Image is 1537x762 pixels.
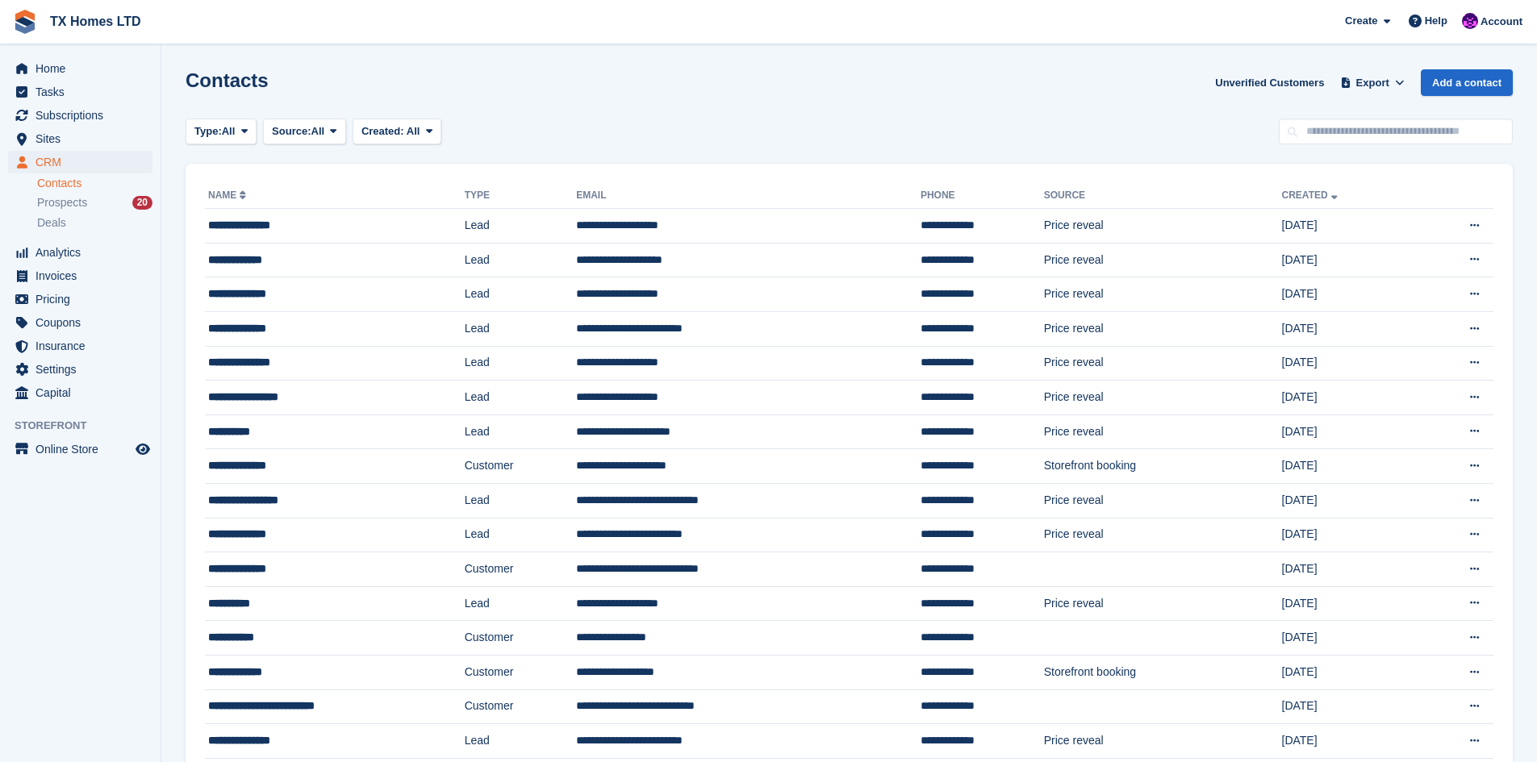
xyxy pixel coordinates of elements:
td: Price reveal [1044,277,1282,312]
td: [DATE] [1282,311,1417,346]
span: Prospects [37,195,87,210]
td: [DATE] [1282,689,1417,724]
a: Deals [37,214,152,231]
td: Customer [465,552,576,587]
span: Storefront [15,418,161,434]
td: Customer [465,449,576,484]
a: menu [8,81,152,103]
td: Lead [465,209,576,244]
h1: Contacts [186,69,269,91]
span: Source: [272,123,311,139]
td: [DATE] [1282,518,1417,552]
td: [DATE] [1282,552,1417,587]
a: Preview store [133,439,152,459]
td: [DATE] [1282,655,1417,689]
span: Subscriptions [36,104,132,127]
button: Type: All [186,119,257,145]
td: [DATE] [1282,449,1417,484]
td: [DATE] [1282,724,1417,759]
a: TX Homes LTD [44,8,148,35]
td: Price reveal [1044,209,1282,244]
img: stora-icon-8386f47178a22dfd0bd8f6a31ec36ba5ce8667c1dd55bd0f319d3a0aa187defe.svg [13,10,37,34]
a: menu [8,311,152,334]
td: Customer [465,689,576,724]
span: Insurance [36,335,132,357]
span: Analytics [36,241,132,264]
a: menu [8,151,152,173]
span: Account [1481,14,1522,30]
a: menu [8,335,152,357]
td: Customer [465,621,576,656]
th: Email [576,183,921,209]
span: Sites [36,127,132,150]
span: All [222,123,236,139]
th: Source [1044,183,1282,209]
td: Lead [465,586,576,621]
td: Price reveal [1044,243,1282,277]
td: Lead [465,243,576,277]
a: menu [8,288,152,310]
span: CRM [36,151,132,173]
span: All [311,123,325,139]
td: [DATE] [1282,277,1417,312]
a: menu [8,104,152,127]
td: Storefront booking [1044,655,1282,689]
td: Price reveal [1044,518,1282,552]
div: 20 [132,196,152,210]
span: All [407,125,420,137]
td: Lead [465,414,576,449]
span: Help [1425,13,1447,29]
td: Price reveal [1044,346,1282,381]
span: Home [36,57,132,80]
a: menu [8,57,152,80]
th: Phone [921,183,1044,209]
td: [DATE] [1282,209,1417,244]
th: Type [465,183,576,209]
span: Settings [36,358,132,381]
img: Neil Riddell [1462,13,1478,29]
span: Export [1356,75,1389,91]
span: Deals [37,215,66,231]
span: Coupons [36,311,132,334]
button: Source: All [263,119,346,145]
td: [DATE] [1282,414,1417,449]
td: Lead [465,346,576,381]
a: menu [8,358,152,381]
a: menu [8,241,152,264]
a: Contacts [37,176,152,191]
td: Price reveal [1044,586,1282,621]
td: Price reveal [1044,724,1282,759]
td: [DATE] [1282,483,1417,518]
td: [DATE] [1282,381,1417,415]
span: Pricing [36,288,132,310]
a: menu [8,438,152,460]
td: Lead [465,381,576,415]
td: Price reveal [1044,414,1282,449]
a: Name [208,189,249,201]
span: Created: [361,125,404,137]
button: Created: All [353,119,441,145]
a: menu [8,127,152,150]
td: Lead [465,311,576,346]
td: Customer [465,655,576,689]
a: Created [1282,189,1341,201]
a: menu [8,381,152,404]
td: Storefront booking [1044,449,1282,484]
a: Prospects 20 [37,194,152,211]
td: [DATE] [1282,346,1417,381]
td: Price reveal [1044,381,1282,415]
span: Tasks [36,81,132,103]
a: Add a contact [1421,69,1513,96]
span: Type: [194,123,222,139]
td: Lead [465,518,576,552]
span: Online Store [36,438,132,460]
td: [DATE] [1282,243,1417,277]
span: Capital [36,381,132,404]
span: Create [1345,13,1377,29]
td: Lead [465,483,576,518]
td: Lead [465,724,576,759]
td: Lead [465,277,576,312]
td: Price reveal [1044,483,1282,518]
td: Price reveal [1044,311,1282,346]
a: Unverified Customers [1209,69,1330,96]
